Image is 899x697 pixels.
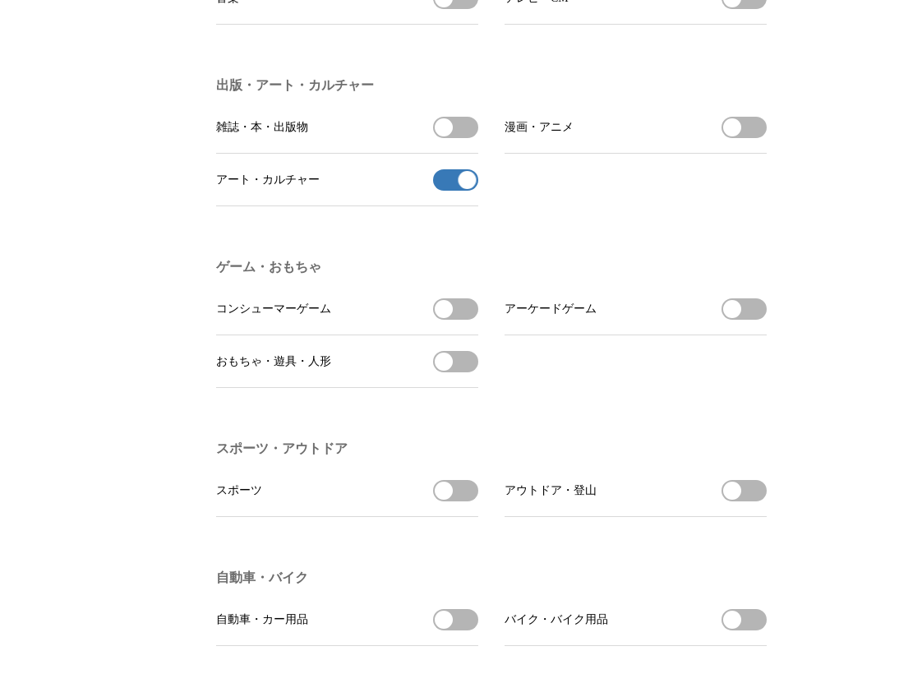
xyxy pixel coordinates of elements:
h3: 出版・アート・カルチャー [216,77,767,95]
span: スポーツ [216,483,262,498]
span: 雑誌・本・出版物 [216,120,308,135]
span: おもちゃ・遊具・人形 [216,354,331,369]
h3: スポーツ・アウトドア [216,441,767,458]
h3: ゲーム・おもちゃ [216,259,767,276]
span: バイク・バイク用品 [505,612,608,627]
span: コンシューマーゲーム [216,302,331,316]
span: 漫画・アニメ [505,120,574,135]
span: アート・カルチャー [216,173,320,187]
h3: 自動車・バイク [216,570,767,587]
span: アーケードゲーム [505,302,597,316]
span: アウトドア・登山 [505,483,597,498]
span: 自動車・カー用品 [216,612,308,627]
